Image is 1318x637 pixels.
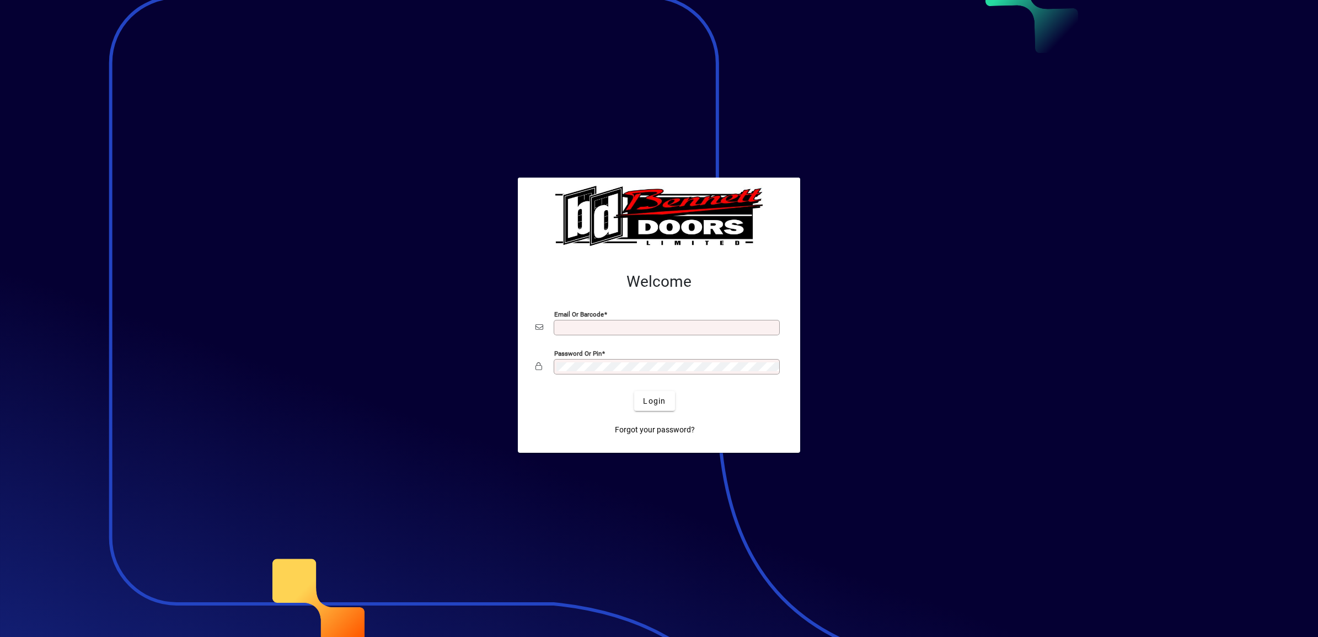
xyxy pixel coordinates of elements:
h2: Welcome [535,272,783,291]
a: Forgot your password? [610,420,699,440]
button: Login [634,391,674,411]
mat-label: Email or Barcode [554,311,604,318]
span: Forgot your password? [615,424,695,436]
mat-label: Password or Pin [554,350,602,357]
span: Login [643,395,666,407]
